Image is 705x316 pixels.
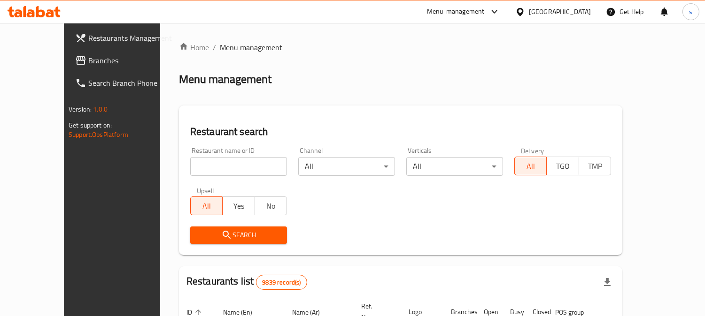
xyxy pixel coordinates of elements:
[579,157,611,175] button: TMP
[521,147,544,154] label: Delivery
[514,157,547,175] button: All
[259,199,283,213] span: No
[69,103,92,115] span: Version:
[546,157,579,175] button: TGO
[213,42,216,53] li: /
[194,199,219,213] span: All
[68,49,182,72] a: Branches
[583,159,607,173] span: TMP
[69,119,112,131] span: Get support on:
[298,157,395,176] div: All
[226,199,251,213] span: Yes
[406,157,503,176] div: All
[519,159,543,173] span: All
[255,196,287,215] button: No
[689,7,692,17] span: s
[190,157,287,176] input: Search for restaurant name or ID..
[190,196,223,215] button: All
[550,159,575,173] span: TGO
[68,27,182,49] a: Restaurants Management
[179,42,209,53] a: Home
[427,6,485,17] div: Menu-management
[256,278,306,287] span: 9839 record(s)
[69,128,128,141] a: Support.OpsPlatform
[88,77,174,89] span: Search Branch Phone
[179,42,622,53] nav: breadcrumb
[256,275,307,290] div: Total records count
[198,229,279,241] span: Search
[596,271,619,293] div: Export file
[68,72,182,94] a: Search Branch Phone
[88,32,174,44] span: Restaurants Management
[186,274,307,290] h2: Restaurants list
[197,187,214,194] label: Upsell
[190,125,611,139] h2: Restaurant search
[93,103,108,115] span: 1.0.0
[222,196,255,215] button: Yes
[220,42,282,53] span: Menu management
[179,72,271,87] h2: Menu management
[190,226,287,244] button: Search
[88,55,174,66] span: Branches
[529,7,591,17] div: [GEOGRAPHIC_DATA]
